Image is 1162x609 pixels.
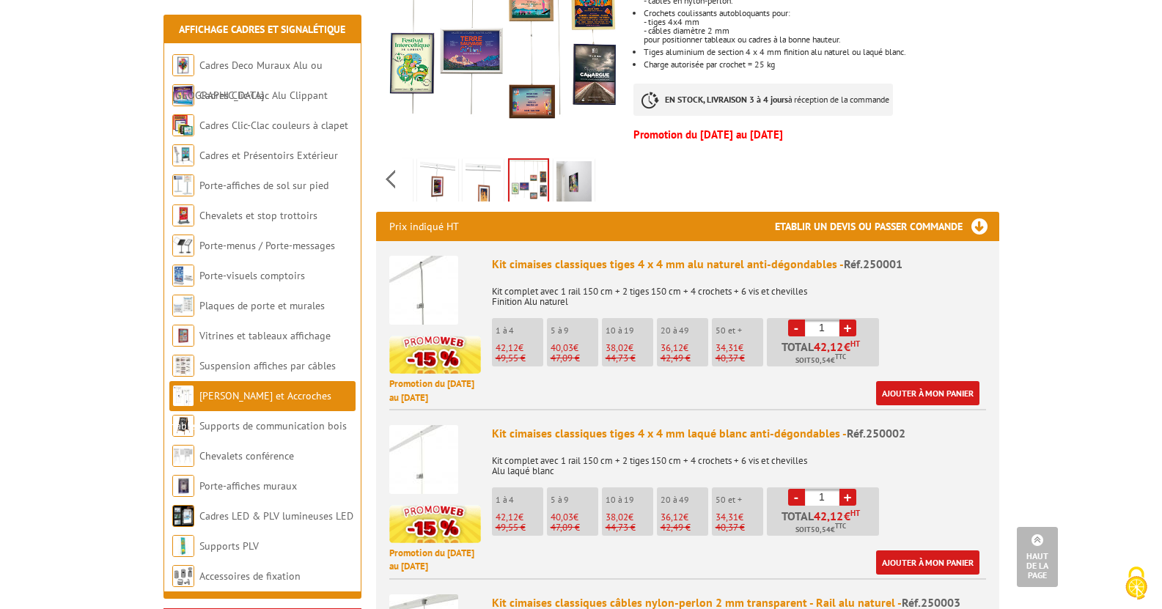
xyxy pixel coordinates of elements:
li: Charge autorisée par crochet = 25 kg [644,60,999,69]
img: Porte-menus / Porte-messages [172,235,194,256]
a: Vitrines et tableaux affichage [199,329,331,342]
a: [PERSON_NAME] et Accroches tableaux [172,389,331,432]
img: cimaises_classiques_pour_tableaux_systeme_accroche_cadre_250001_1bis.jpg [420,161,455,207]
img: Supports PLV [172,535,194,557]
p: € [716,512,763,523]
span: Réf.250001 [844,256,902,271]
p: € [496,512,543,523]
img: Cadres Deco Muraux Alu ou Bois [172,54,194,76]
span: 50,54 [811,355,831,366]
img: Plaques de porte et murales [172,295,194,317]
p: pour positionner tableaux ou cadres à la bonne hauteur. [644,35,999,44]
p: 50 et + [716,325,763,336]
a: Supports PLV [199,539,259,553]
img: Chevalets et stop trottoirs [172,204,194,226]
p: 1 à 4 [496,325,543,336]
a: Chevalets conférence [199,449,294,462]
p: à réception de la commande [633,84,893,116]
a: Suspension affiches par câbles [199,359,336,372]
p: 44,73 € [606,523,653,533]
span: Previous [383,167,397,191]
button: Cookies (fenêtre modale) [1111,559,1162,609]
span: 36,12 [661,511,683,523]
span: 42,12 [814,341,844,353]
a: Affichage Cadres et Signalétique [179,23,345,36]
h3: Etablir un devis ou passer commande [775,212,999,241]
img: Cadres LED & PLV lumineuses LED [172,505,194,527]
p: € [606,343,653,353]
a: + [839,320,856,336]
a: Porte-affiches muraux [199,479,297,492]
p: Total [771,510,879,536]
a: Plaques de porte et murales [199,299,325,312]
sup: HT [850,339,860,349]
a: Ajouter à mon panier [876,381,979,405]
img: Kit cimaises classiques tiges 4 x 4 mm alu naturel anti-dégondables [389,256,458,325]
img: rail_cimaise_horizontal_fixation_installation_cadre_decoration_tableau_vernissage_exposition_affi... [556,161,592,207]
p: Total [771,341,879,366]
a: - [788,320,805,336]
p: 47,09 € [551,523,598,533]
p: - câbles diamètre 2 mm [644,26,999,35]
p: 10 à 19 [606,495,653,505]
a: Cadres Clic-Clac Alu Clippant [199,89,328,102]
p: € [661,512,708,523]
a: Accessoires de fixation [199,569,301,583]
img: Porte-affiches muraux [172,475,194,497]
span: 40,03 [551,342,573,354]
a: Cadres Deco Muraux Alu ou [GEOGRAPHIC_DATA] [172,59,323,102]
p: - tiges 4x4 mm [644,18,999,26]
span: 34,31 [716,511,738,523]
sup: TTC [835,522,846,530]
span: Soit € [795,524,846,536]
span: Soit € [795,355,846,366]
span: 40,03 [551,511,573,523]
strong: EN STOCK, LIVRAISON 3 à 4 jours [665,94,788,105]
a: + [839,489,856,506]
p: Kit complet avec 1 rail 150 cm + 2 tiges 150 cm + 4 crochets + 6 vis et chevilles Finition Alu na... [492,276,986,307]
a: Supports de communication bois [199,419,347,432]
p: 5 à 9 [551,495,598,505]
p: € [551,343,598,353]
img: 250014_rail_alu_horizontal_tiges_cables.jpg [510,160,548,205]
p: 49,55 € [496,353,543,363]
span: € [844,341,850,353]
a: Ajouter à mon panier [876,550,979,575]
img: promotion [389,505,481,543]
img: Suspension affiches par câbles [172,355,194,377]
p: 40,37 € [716,353,763,363]
img: cimaises_classiques_pour_tableaux_systeme_accroche_cadre_250001_4bis.jpg [466,161,501,207]
img: Cadres Clic-Clac couleurs à clapet [172,114,194,136]
img: Chevalets conférence [172,445,194,467]
p: 47,09 € [551,353,598,363]
img: Porte-visuels comptoirs [172,265,194,287]
p: 50 et + [716,495,763,505]
p: € [551,512,598,523]
div: Kit cimaises classiques tiges 4 x 4 mm alu naturel anti-dégondables - [492,256,986,273]
p: 40,37 € [716,523,763,533]
span: 34,31 [716,342,738,354]
li: Tiges aluminium de section 4 x 4 mm finition alu naturel ou laqué blanc. [644,48,999,56]
sup: TTC [835,353,846,361]
a: Cadres Clic-Clac couleurs à clapet [199,119,348,132]
p: Promotion du [DATE] au [DATE] [633,130,999,139]
img: Porte-affiches de sol sur pied [172,174,194,196]
img: promotion [389,336,481,374]
p: € [661,343,708,353]
img: Accessoires de fixation [172,565,194,587]
img: Kit cimaises classiques tiges 4 x 4 mm laqué blanc anti-dégondables [389,425,458,494]
p: 44,73 € [606,353,653,363]
span: 50,54 [811,524,831,536]
p: 20 à 49 [661,325,708,336]
span: 38,02 [606,511,628,523]
img: Cookies (fenêtre modale) [1118,565,1155,602]
p: € [496,343,543,353]
a: Chevalets et stop trottoirs [199,209,317,222]
p: Kit complet avec 1 rail 150 cm + 2 tiges 150 cm + 4 crochets + 6 vis et chevilles Alu laqué blanc [492,446,986,476]
img: Cadres et Présentoirs Extérieur [172,144,194,166]
div: Kit cimaises classiques tiges 4 x 4 mm laqué blanc anti-dégondables - [492,425,986,442]
p: Prix indiqué HT [389,212,459,241]
a: Cadres et Présentoirs Extérieur [199,149,338,162]
span: € [844,510,850,522]
a: Cadres LED & PLV lumineuses LED [199,509,353,523]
